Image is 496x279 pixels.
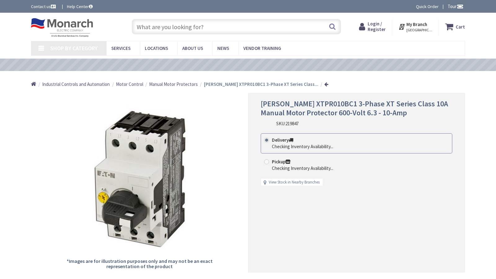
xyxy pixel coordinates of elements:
a: Help Center [67,3,93,10]
span: Shop By Category [50,45,98,52]
span: News [217,45,229,51]
img: Monarch Electric Company [31,18,93,37]
a: View Stock in Nearby Branches [269,179,320,185]
span: Tour [448,3,463,9]
span: Services [111,45,131,51]
a: Contact us [31,3,57,10]
a: Manual Motor Protectors [149,81,198,87]
img: Eaton XTPR010BC1 3-Phase XT Series Class 10A Manual Motor Protector 600-Volt 6.3 - 10-Amp [66,106,213,254]
a: Industrial Controls and Automation [42,81,110,87]
div: SKU: [276,120,299,127]
div: Checking Inventory Availability... [272,165,333,171]
span: [GEOGRAPHIC_DATA], [GEOGRAPHIC_DATA] [406,28,433,33]
span: Locations [145,45,168,51]
input: What are you looking for? [132,19,341,34]
a: Login / Register [359,21,386,32]
strong: Cart [456,21,465,32]
a: Motor Control [116,81,143,87]
strong: Delivery [272,137,293,143]
span: 219847 [286,121,299,126]
a: Quick Order [416,3,439,10]
strong: Pickup [272,159,290,165]
strong: [PERSON_NAME] XTPR010BC1 3-Phase XT Series Class... [204,81,318,87]
div: Checking Inventory Availability... [272,143,333,150]
span: [PERSON_NAME] XTPR010BC1 3-Phase XT Series Class 10A Manual Motor Protector 600-Volt 6.3 - 10-Amp [261,99,448,117]
h5: *Images are for illustration purposes only and may not be an exact representation of the product [66,259,213,269]
strong: My Branch [406,21,427,27]
div: My Branch [GEOGRAPHIC_DATA], [GEOGRAPHIC_DATA] [398,21,433,32]
a: Cart [445,21,465,32]
span: About Us [182,45,203,51]
span: Vendor Training [243,45,281,51]
span: Login / Register [368,21,386,32]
